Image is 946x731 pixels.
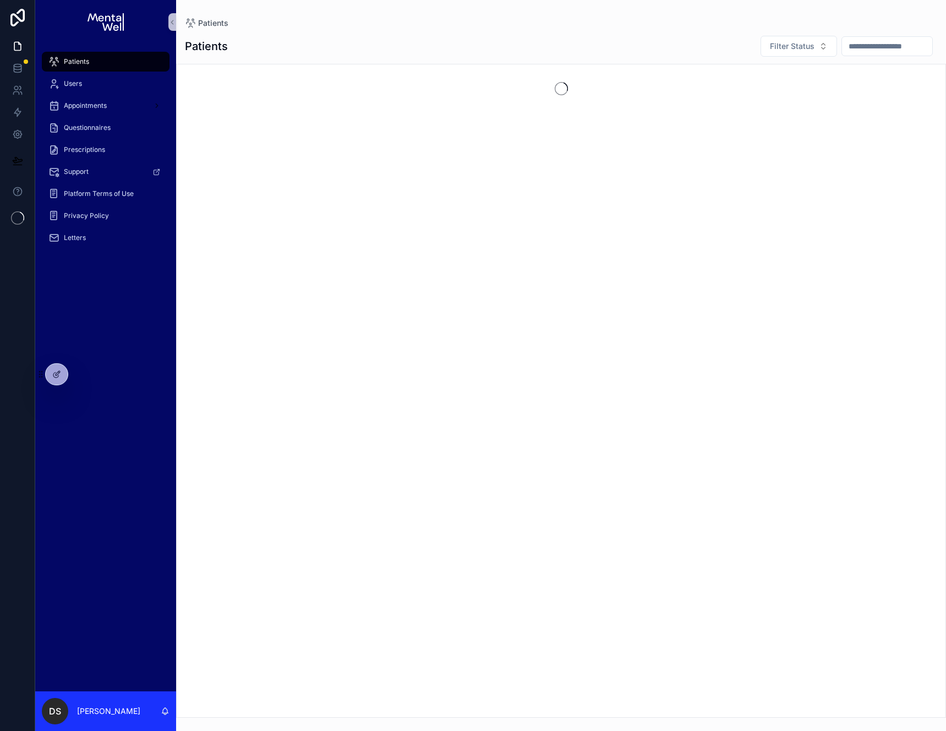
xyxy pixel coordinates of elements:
a: Patients [42,52,169,72]
a: Letters [42,228,169,248]
span: Patients [64,57,89,66]
span: Support [64,167,89,176]
span: Filter Status [770,41,814,52]
span: Users [64,79,82,88]
div: scrollable content [35,44,176,262]
a: Support [42,162,169,182]
button: Select Button [761,36,837,57]
h1: Patients [185,39,228,54]
span: Questionnaires [64,123,111,132]
span: DS [49,705,61,718]
a: Appointments [42,96,169,116]
a: Prescriptions [42,140,169,160]
span: Appointments [64,101,107,110]
p: [PERSON_NAME] [77,706,140,717]
span: Patients [198,18,228,29]
a: Patients [185,18,228,29]
span: Letters [64,233,86,242]
a: Questionnaires [42,118,169,138]
img: App logo [88,13,123,31]
a: Platform Terms of Use [42,184,169,204]
a: Privacy Policy [42,206,169,226]
span: Privacy Policy [64,211,109,220]
span: Prescriptions [64,145,105,154]
a: Users [42,74,169,94]
span: Platform Terms of Use [64,189,134,198]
